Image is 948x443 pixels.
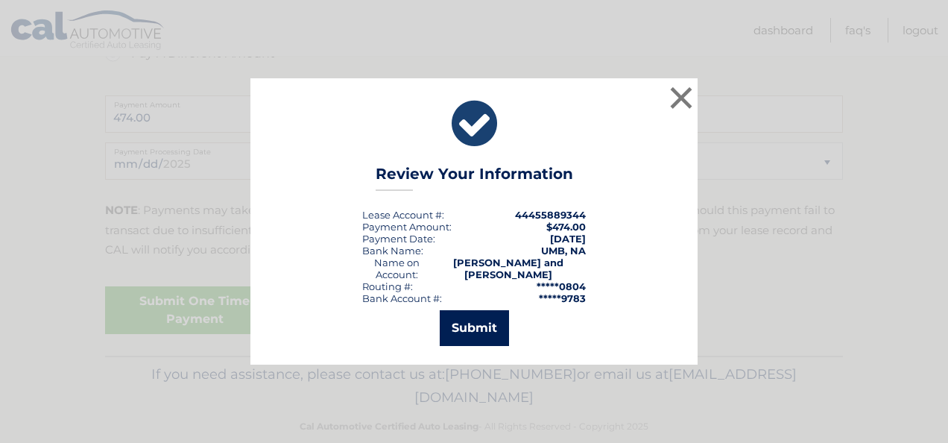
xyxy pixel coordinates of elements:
div: Name on Account: [362,257,432,280]
div: Routing #: [362,280,413,292]
span: [DATE] [550,233,586,245]
h3: Review Your Information [376,165,573,191]
div: Bank Name: [362,245,423,257]
div: Payment Amount: [362,221,452,233]
strong: 44455889344 [515,209,586,221]
span: $474.00 [546,221,586,233]
strong: [PERSON_NAME] and [PERSON_NAME] [453,257,563,280]
div: : [362,233,435,245]
button: Submit [440,310,509,346]
div: Bank Account #: [362,292,442,304]
span: Payment Date [362,233,433,245]
button: × [666,83,696,113]
div: Lease Account #: [362,209,444,221]
strong: UMB, NA [541,245,586,257]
